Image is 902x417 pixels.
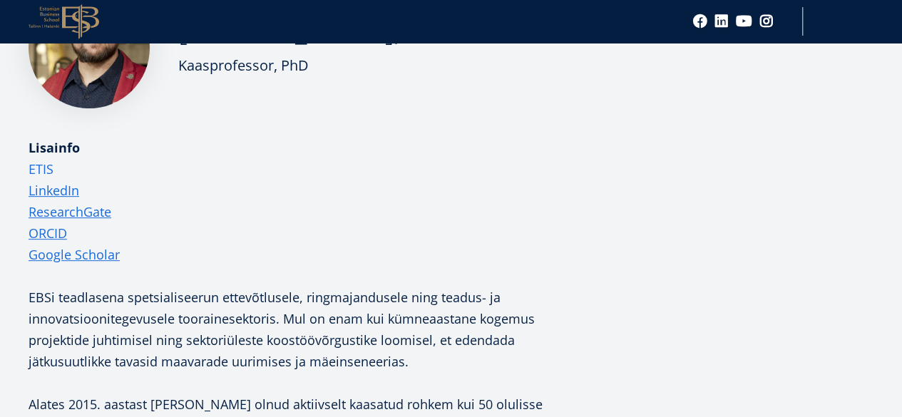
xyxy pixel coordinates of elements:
a: Linkedin [714,14,729,29]
div: Kaasprofessor, PhD [178,55,461,76]
a: Instagram [759,14,774,29]
a: LinkedIn [29,180,79,201]
a: ResearchGate [29,201,111,222]
a: Facebook [693,14,707,29]
h2: [PERSON_NAME], PhD [178,12,461,48]
a: ORCID [29,222,67,244]
a: ETIS [29,158,53,180]
a: Google Scholar [29,244,120,265]
div: Lisainfo [29,137,560,158]
a: Youtube [736,14,752,29]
